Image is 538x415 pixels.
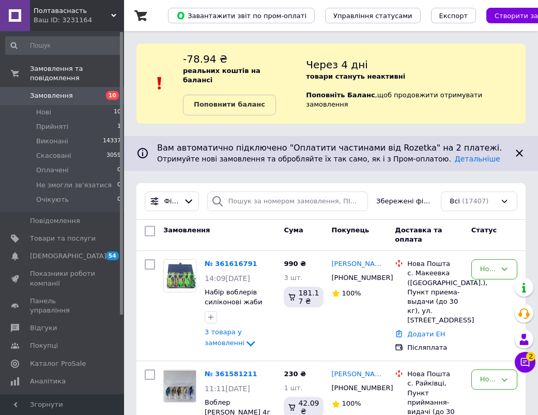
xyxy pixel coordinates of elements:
div: Нове [480,264,496,275]
input: Пошук [5,36,122,55]
span: Доставка та оплата [395,226,442,244]
b: Поповнити баланс [194,100,265,108]
button: Чат з покупцем2 [515,352,535,373]
div: [PHONE_NUMBER] [330,381,381,395]
span: 100% [342,399,361,407]
a: Додати ЕН [407,330,445,338]
span: Панель управління [30,297,96,315]
span: Всі [450,197,460,206]
span: 0 [117,181,121,190]
span: Управління статусами [333,12,412,20]
img: :exclamation: [152,76,167,91]
span: Через 4 дні [306,58,368,71]
span: Виконані [36,137,68,146]
a: № 361616791 [205,260,257,268]
b: товари стануть неактивні [306,72,405,80]
span: 100% [342,289,361,297]
span: Показники роботи компанії [30,269,96,288]
span: [DEMOGRAPHIC_DATA] [30,251,106,261]
span: 0 [117,195,121,204]
a: [PERSON_NAME] [332,259,387,269]
a: Детальніше [455,155,500,163]
div: , щоб продовжити отримувати замовлення [306,52,526,115]
span: Покупці [30,341,58,350]
span: Повідомлення [30,216,80,226]
span: Товари та послуги [30,234,96,243]
img: Фото товару [164,370,196,402]
button: Завантажити звіт по пром-оплаті [168,8,315,23]
a: Фото товару [163,369,196,403]
span: (17407) [462,197,489,205]
span: 14337 [103,137,121,146]
span: Полтаваснасть [34,6,111,16]
div: [PHONE_NUMBER] [330,271,381,285]
span: Скасовані [36,151,71,160]
span: 1 [117,122,121,131]
a: № 361581211 [205,370,257,378]
span: Аналітика [30,377,66,386]
span: Покупець [332,226,370,234]
span: 3 шт. [284,274,302,281]
button: Управління статусами [325,8,421,23]
a: Фото товару [163,259,196,292]
span: Вам автоматично підключено "Оплатити частинами від Rozetka" на 2 платежі. [157,142,505,154]
span: 230 ₴ [284,370,306,378]
span: 2 [526,351,535,361]
div: Нова Пошта [407,259,463,269]
a: Поповнити баланс [183,95,276,115]
span: Відгуки [30,323,57,333]
a: 3 товара у замовленні [205,328,257,347]
a: Набір воблерів силіконові жаби для лову щуки, 55мм\12 гр (5 шт) [205,288,268,325]
span: Замовлення [163,226,210,234]
span: Очікують [36,195,69,204]
span: -78.94 ₴ [183,53,227,65]
span: 1 шт. [284,384,302,392]
span: Фільтри [164,197,179,206]
span: Не змогли зв'язатися [36,181,112,190]
div: с. Макеевка ([GEOGRAPHIC_DATA].), Пункт приема-выдачи (до 30 кг), ул. [STREET_ADDRESS] [407,269,463,325]
span: 0 [117,166,121,175]
span: 3059 [106,151,121,160]
span: Каталог ProSale [30,359,86,368]
div: Нова Пошта [407,369,463,379]
span: Замовлення [30,91,73,100]
span: Завантажити звіт по пром-оплаті [176,11,306,20]
div: 181.17 ₴ [284,287,323,307]
span: 14:09[DATE] [205,274,250,283]
b: Поповніть Баланс [306,91,375,99]
span: Нові [36,108,51,117]
b: реальних коштів на балансі [183,67,260,84]
span: 3 товара у замовленні [205,328,244,347]
span: Прийняті [36,122,68,131]
span: Експорт [439,12,468,20]
span: Отримуйте нові замовлення та обробляйте їх так само, як і з Пром-оплатою. [157,155,500,163]
span: 11:11[DATE] [205,384,250,393]
span: 10 [114,108,121,117]
div: Післяплата [407,343,463,352]
input: Пошук за номером замовлення, ПІБ покупця, номером телефону, Email, номером накладної [207,191,368,212]
span: 10 [106,91,119,100]
span: Збережені фільтри: [376,197,433,206]
div: Нове [480,374,496,385]
div: Ваш ID: 3231164 [34,16,124,25]
span: Оплачені [36,166,69,175]
a: [PERSON_NAME] [332,369,387,379]
span: Статус [471,226,497,234]
span: 54 [106,251,119,260]
span: 990 ₴ [284,260,306,268]
span: Cума [284,226,303,234]
button: Експорт [431,8,476,23]
span: Замовлення та повідомлення [30,64,124,83]
img: Фото товару [164,260,196,292]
